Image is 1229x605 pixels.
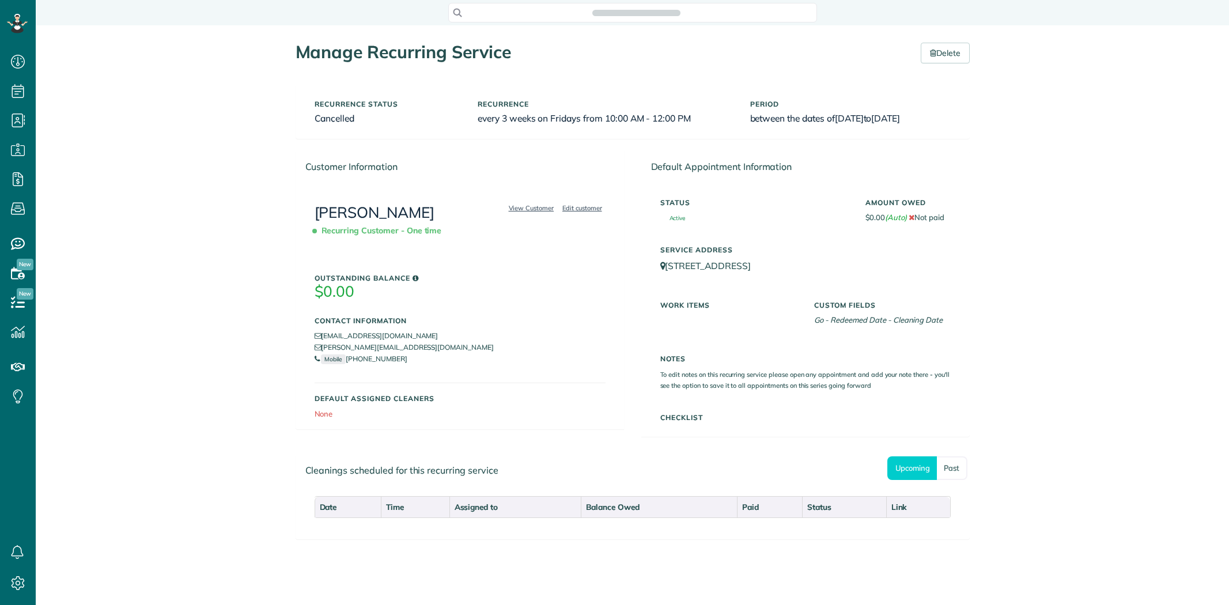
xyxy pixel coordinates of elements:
[315,203,435,222] a: [PERSON_NAME]
[750,114,951,123] h6: between the dates of to
[835,112,864,124] span: [DATE]
[742,501,797,513] div: Paid
[559,203,606,213] a: Edit customer
[296,43,903,62] h1: Manage Recurring Service
[17,288,33,300] span: New
[315,409,333,418] span: None
[660,370,950,390] small: To edit notes on this recurring service please open any appointment and add your note there - you...
[315,283,606,300] h3: $0.00
[505,203,558,213] a: View Customer
[315,317,606,324] h5: Contact Information
[478,100,733,108] h5: Recurrence
[478,114,733,123] h6: every 3 weeks on Fridays from 10:00 AM - 12:00 PM
[871,112,900,124] span: [DATE]
[315,342,606,353] li: [PERSON_NAME][EMAIL_ADDRESS][DOMAIN_NAME]
[315,100,461,108] h5: Recurrence status
[937,456,967,480] a: Past
[921,43,970,63] a: Delete
[315,354,407,363] a: Mobile[PHONE_NUMBER]
[315,330,606,342] li: [EMAIL_ADDRESS][DOMAIN_NAME]
[857,193,959,223] div: $0.00 Not paid
[660,199,848,206] h5: Status
[885,213,907,222] em: (Auto)
[814,315,943,324] em: Go - Redeemed Date - Cleaning Date
[17,259,33,270] span: New
[604,7,669,18] span: Search ZenMaid…
[814,301,951,309] h5: Custom Fields
[642,151,969,183] div: Default Appointment Information
[315,221,447,241] span: Recurring Customer - One time
[320,501,377,513] div: Date
[455,501,577,513] div: Assigned to
[296,151,624,183] div: Customer Information
[315,114,461,123] h6: Cancelled
[807,501,881,513] div: Status
[315,395,606,402] h5: Default Assigned Cleaners
[660,301,797,309] h5: Work Items
[660,215,686,221] span: Active
[586,501,732,513] div: Balance Owed
[865,199,951,206] h5: Amount Owed
[660,246,951,254] h5: Service Address
[750,100,951,108] h5: Period
[660,414,951,421] h5: Checklist
[891,501,946,513] div: Link
[296,455,969,486] div: Cleanings scheduled for this recurring service
[660,259,951,273] p: [STREET_ADDRESS]
[315,274,606,282] h5: Outstanding Balance
[660,355,951,362] h5: Notes
[321,354,346,364] small: Mobile
[887,456,937,480] a: Upcoming
[386,501,444,513] div: Time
